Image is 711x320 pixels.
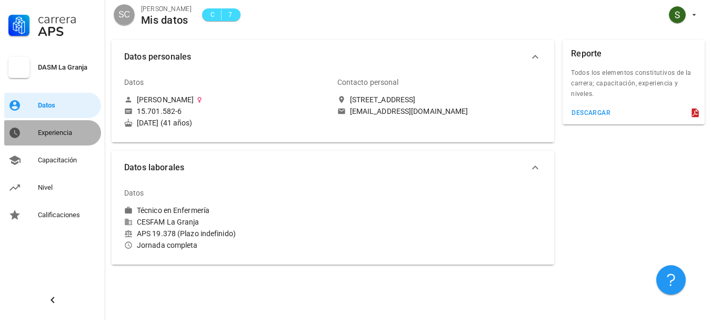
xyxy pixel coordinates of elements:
div: Datos [124,70,144,95]
div: Jornada completa [124,240,329,250]
span: C [208,9,217,20]
div: avatar [114,4,135,25]
a: [EMAIL_ADDRESS][DOMAIN_NAME] [337,106,542,116]
div: APS [38,25,97,38]
button: Datos personales [112,40,554,74]
div: [EMAIL_ADDRESS][DOMAIN_NAME] [350,106,468,116]
a: Nivel [4,175,101,200]
div: Datos [38,101,97,110]
span: SC [118,4,130,25]
div: Carrera [38,13,97,25]
div: Todos los elementos constitutivos de la carrera; capacitación, experiencia y niveles. [563,67,705,105]
div: [PERSON_NAME] [141,4,192,14]
span: Datos personales [124,50,529,64]
div: [STREET_ADDRESS] [350,95,416,104]
a: Experiencia [4,120,101,146]
div: avatar [669,6,686,23]
div: Técnico en Enfermería [137,206,209,215]
div: [PERSON_NAME] [137,95,194,104]
div: 15.701.582-6 [137,106,182,116]
div: Mis datos [141,14,192,26]
button: descargar [567,105,615,120]
div: Datos [124,180,144,206]
div: Experiencia [38,129,97,137]
span: Datos laborales [124,160,529,175]
a: Capacitación [4,148,101,173]
div: [DATE] (41 años) [124,118,329,128]
div: DASM La Granja [38,63,97,72]
a: Calificaciones [4,202,101,228]
div: Nivel [38,183,97,192]
div: descargar [571,109,610,117]
div: Reporte [571,40,602,67]
div: Calificaciones [38,211,97,219]
div: APS 19.378 (Plazo indefinido) [124,229,329,238]
span: 7 [226,9,234,20]
button: Datos laborales [112,151,554,185]
div: CESFAM La Granja [124,217,329,227]
a: [STREET_ADDRESS] [337,95,542,104]
a: Datos [4,93,101,118]
div: Contacto personal [337,70,399,95]
div: Capacitación [38,156,97,164]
